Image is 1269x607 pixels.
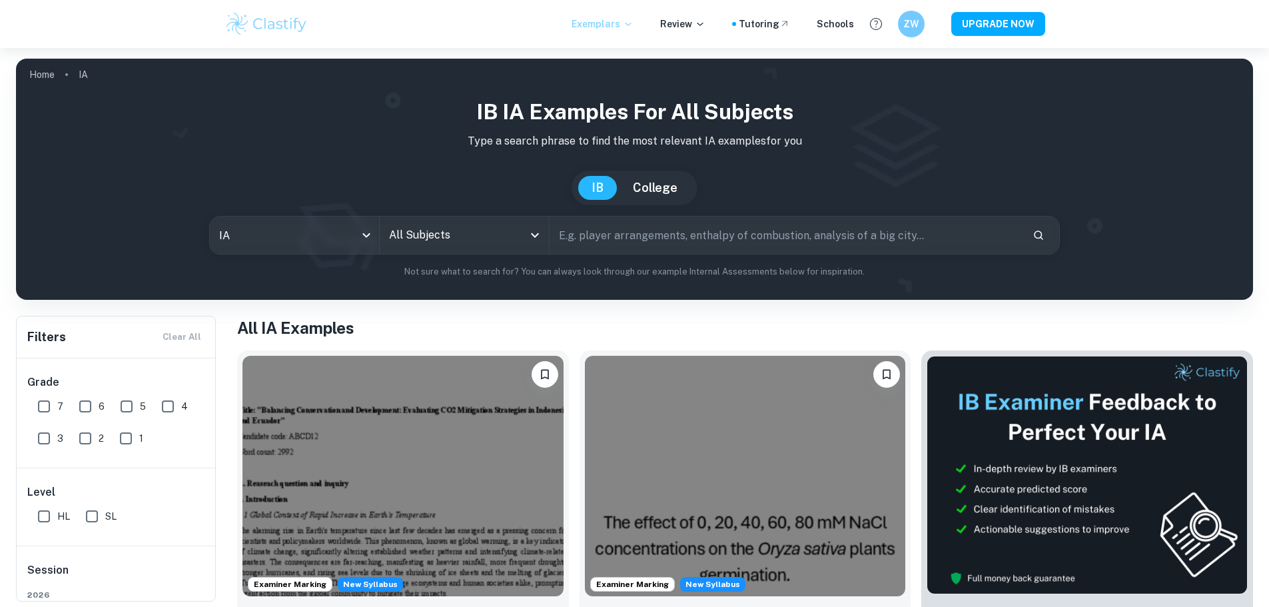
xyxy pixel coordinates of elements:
span: 2 [99,431,104,446]
p: Exemplars [572,17,634,31]
p: Not sure what to search for? You can always look through our example Internal Assessments below f... [27,265,1242,279]
img: ESS IA example thumbnail: To what extent do CO2 emissions contribu [242,356,564,596]
h1: IB IA examples for all subjects [27,96,1242,128]
span: 5 [140,399,146,414]
span: New Syllabus [338,577,403,592]
a: Tutoring [739,17,790,31]
button: IB [578,176,617,200]
button: UPGRADE NOW [951,12,1045,36]
button: Help and Feedback [865,13,887,35]
div: IA [210,217,379,254]
div: Starting from the May 2026 session, the ESS IA requirements have changed. We created this exempla... [338,577,403,592]
button: ZW [898,11,925,37]
p: Review [660,17,705,31]
a: Home [29,65,55,84]
button: College [620,176,691,200]
h6: Level [27,484,206,500]
span: SL [105,509,117,524]
span: New Syllabus [680,577,745,592]
img: profile cover [16,59,1253,300]
span: HL [57,509,70,524]
span: 1 [139,431,143,446]
h6: ZW [903,17,919,31]
span: 7 [57,399,63,414]
button: Open [526,226,544,245]
button: Bookmark [873,361,900,388]
button: Search [1027,224,1050,247]
span: 6 [99,399,105,414]
button: Bookmark [532,361,558,388]
input: E.g. player arrangements, enthalpy of combustion, analysis of a big city... [550,217,1022,254]
img: Thumbnail [927,356,1248,594]
span: 3 [57,431,63,446]
a: Schools [817,17,854,31]
div: Starting from the May 2026 session, the ESS IA requirements have changed. We created this exempla... [680,577,745,592]
h1: All IA Examples [237,316,1253,340]
p: IA [79,67,88,82]
p: Type a search phrase to find the most relevant IA examples for you [27,133,1242,149]
span: 4 [181,399,188,414]
img: Clastify logo [224,11,309,37]
h6: Grade [27,374,206,390]
span: 2026 [27,589,206,601]
h6: Session [27,562,206,589]
img: ESS IA example thumbnail: To what extent do diPerent NaCl concentr [585,356,906,596]
span: Examiner Marking [248,578,332,590]
span: Examiner Marking [591,578,674,590]
h6: Filters [27,328,66,346]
